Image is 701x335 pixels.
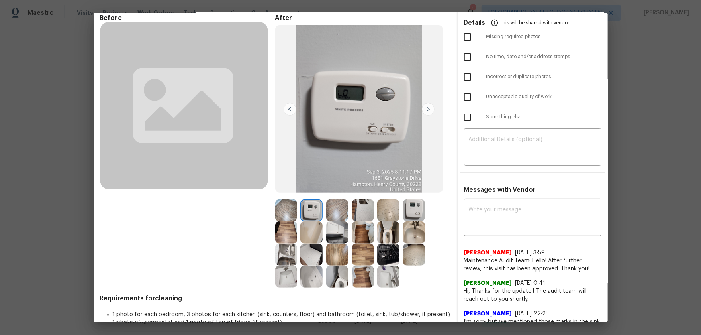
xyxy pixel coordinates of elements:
[486,33,601,40] span: Missing required photos
[486,73,601,80] span: Incorrect or duplicate photos
[515,280,546,286] span: [DATE] 0:41
[113,319,450,327] li: 1 photo of thermostat and 1 photo of top of fridge (if present)
[500,13,570,32] span: This will be shared with vendor
[515,311,549,317] span: [DATE] 22:25
[486,93,601,100] span: Unacceptable quality of work
[464,279,512,287] span: [PERSON_NAME]
[464,287,601,303] span: Hi, Thanks for the update ! The audit team will reach out to you shortly.
[486,114,601,120] span: Something else
[113,311,450,319] li: 1 photo for each bedroom, 3 photos for each kitchen (sink, counters, floor) and bathroom (toilet,...
[464,187,536,193] span: Messages with Vendor
[458,67,608,87] div: Incorrect or duplicate photos
[422,103,435,116] img: right-chevron-button-url
[284,103,296,116] img: left-chevron-button-url
[464,13,486,32] span: Details
[486,53,601,60] span: No time, date and/or address stamps
[464,249,512,257] span: [PERSON_NAME]
[458,107,608,127] div: Something else
[100,294,450,303] span: Requirements for cleaning
[275,14,450,22] span: After
[464,257,601,273] span: Maintenance Audit Team: Hello! After further review, this visit has been approved. Thank you!
[464,310,512,318] span: [PERSON_NAME]
[515,250,545,256] span: [DATE] 3:59
[458,87,608,107] div: Unacceptable quality of work
[458,27,608,47] div: Missing required photos
[458,47,608,67] div: No time, date and/or address stamps
[100,14,275,22] span: Before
